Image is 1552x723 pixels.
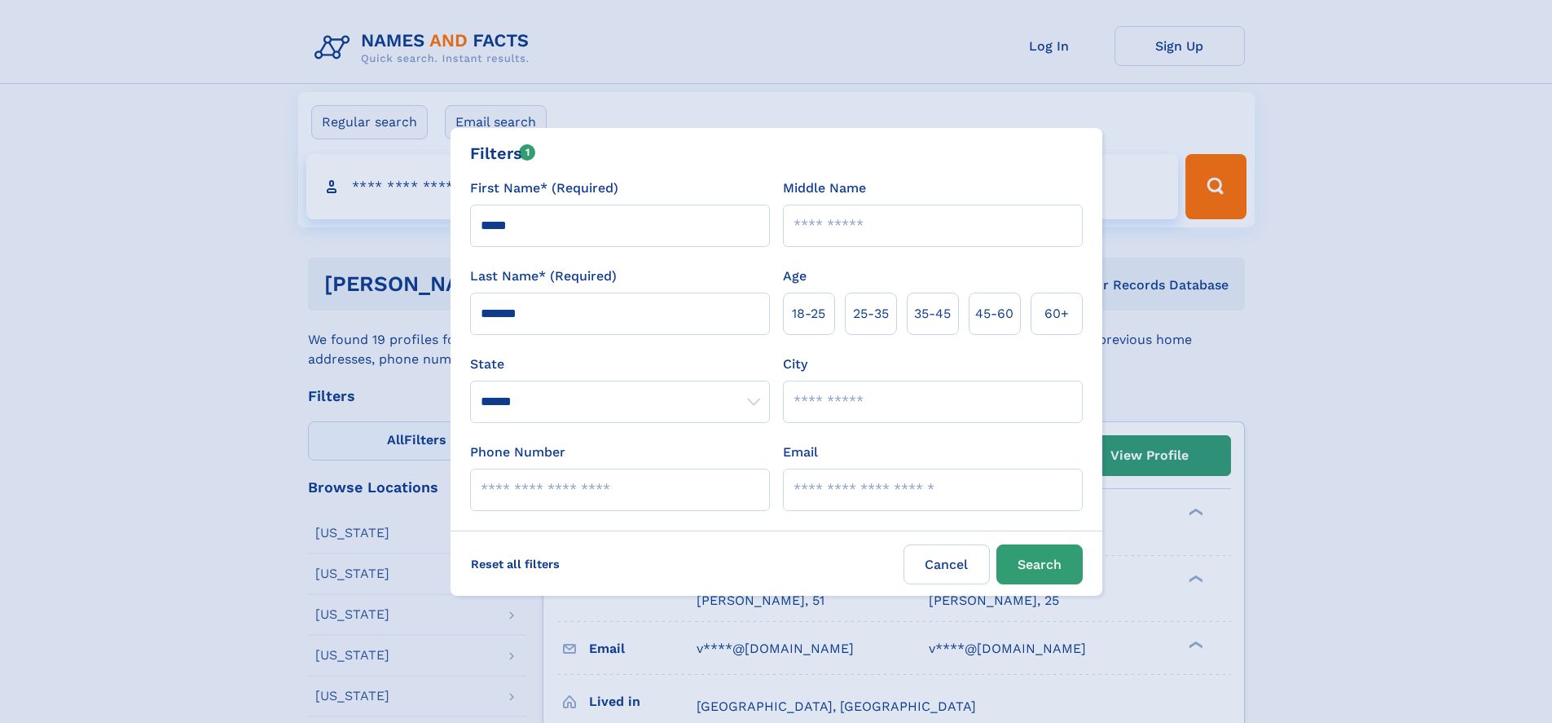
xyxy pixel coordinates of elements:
button: Search [996,544,1083,584]
span: 18‑25 [792,304,825,324]
span: 45‑60 [975,304,1013,324]
label: Reset all filters [460,544,570,584]
label: City [783,355,807,374]
label: State [470,355,770,374]
span: 35‑45 [914,304,951,324]
label: Middle Name [783,179,866,198]
span: 60+ [1044,304,1069,324]
div: Filters [470,141,536,165]
label: Phone Number [470,443,565,462]
label: Cancel [904,544,990,584]
label: Age [783,267,807,286]
label: Email [783,443,818,462]
label: Last Name* (Required) [470,267,617,286]
label: First Name* (Required) [470,179,618,198]
span: 25‑35 [853,304,889,324]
